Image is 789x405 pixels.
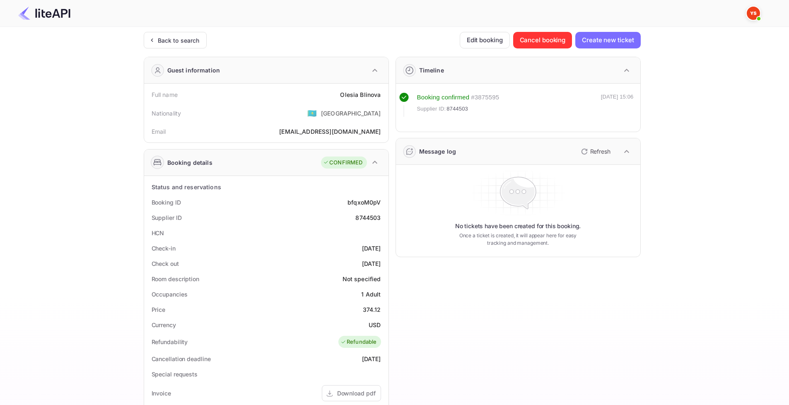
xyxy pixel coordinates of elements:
button: Edit booking [460,32,510,48]
div: Room description [152,275,199,283]
div: Occupancies [152,290,188,299]
div: [GEOGRAPHIC_DATA] [321,109,381,118]
button: Create new ticket [575,32,640,48]
div: Special requests [152,370,198,378]
div: bfqxoM0pV [347,198,381,207]
div: [DATE] [362,354,381,363]
div: Currency [152,321,176,329]
div: Message log [419,147,456,156]
p: Refresh [590,147,610,156]
div: 1 Adult [361,290,381,299]
div: Email [152,127,166,136]
div: Full name [152,90,178,99]
div: [DATE] [362,259,381,268]
div: Download pdf [337,389,376,398]
div: Check out [152,259,179,268]
div: Refundable [340,338,377,346]
img: Yandex Support [747,7,760,20]
div: Price [152,305,166,314]
div: Guest information [167,66,220,75]
div: Not specified [343,275,381,283]
div: Check-in [152,244,176,253]
div: [DATE] 15:06 [601,93,634,117]
div: # 3875595 [471,93,499,102]
div: [EMAIL_ADDRESS][DOMAIN_NAME] [279,127,381,136]
div: Booking ID [152,198,181,207]
button: Refresh [576,145,614,158]
div: Booking confirmed [417,93,470,102]
div: Refundability [152,337,188,346]
span: Supplier ID: [417,105,446,113]
div: Nationality [152,109,181,118]
div: Timeline [419,66,444,75]
div: Olesia Blinova [340,90,381,99]
div: Status and reservations [152,183,221,191]
div: 374.12 [363,305,381,314]
div: 8744503 [355,213,381,222]
span: 8744503 [446,105,468,113]
div: CONFIRMED [323,159,362,167]
p: Once a ticket is created, it will appear here for easy tracking and management. [453,232,584,247]
div: Cancellation deadline [152,354,211,363]
div: USD [369,321,381,329]
div: Back to search [158,36,200,45]
p: No tickets have been created for this booking. [455,222,581,230]
div: Supplier ID [152,213,182,222]
div: Invoice [152,389,171,398]
div: HCN [152,229,164,237]
div: [DATE] [362,244,381,253]
span: United States [307,106,317,121]
button: Cancel booking [513,32,572,48]
img: LiteAPI Logo [18,7,70,20]
div: Booking details [167,158,212,167]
